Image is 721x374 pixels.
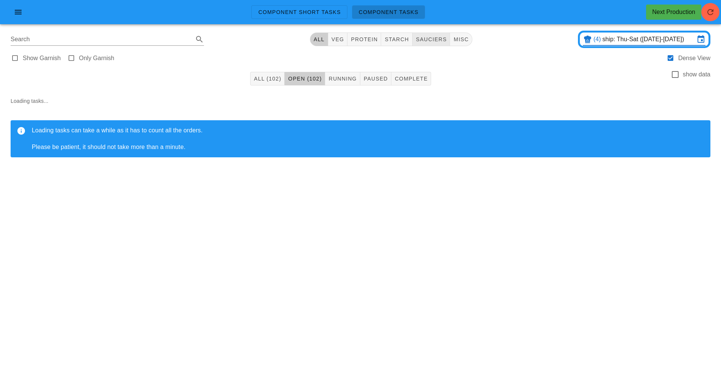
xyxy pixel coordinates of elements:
[331,36,344,42] span: veg
[413,33,450,46] button: sauciers
[347,33,381,46] button: protein
[79,54,114,62] label: Only Garnish
[358,9,419,15] span: Component Tasks
[32,126,704,151] div: Loading tasks can take a while as it has to count all the orders. Please be patient, it should no...
[313,36,325,42] span: All
[258,9,341,15] span: Component Short Tasks
[328,33,348,46] button: veg
[5,91,716,169] div: Loading tasks...
[391,72,431,85] button: Complete
[251,5,347,19] a: Component Short Tasks
[381,33,412,46] button: starch
[683,71,710,78] label: show data
[384,36,409,42] span: starch
[652,8,695,17] div: Next Production
[360,72,391,85] button: Paused
[288,76,322,82] span: Open (102)
[450,33,472,46] button: misc
[325,72,360,85] button: Running
[416,36,447,42] span: sauciers
[678,54,710,62] label: Dense View
[352,5,425,19] a: Component Tasks
[593,36,603,43] div: (4)
[394,76,428,82] span: Complete
[285,72,325,85] button: Open (102)
[453,36,469,42] span: misc
[310,33,328,46] button: All
[250,72,285,85] button: All (102)
[328,76,357,82] span: Running
[363,76,388,82] span: Paused
[350,36,378,42] span: protein
[254,76,281,82] span: All (102)
[23,54,61,62] label: Show Garnish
